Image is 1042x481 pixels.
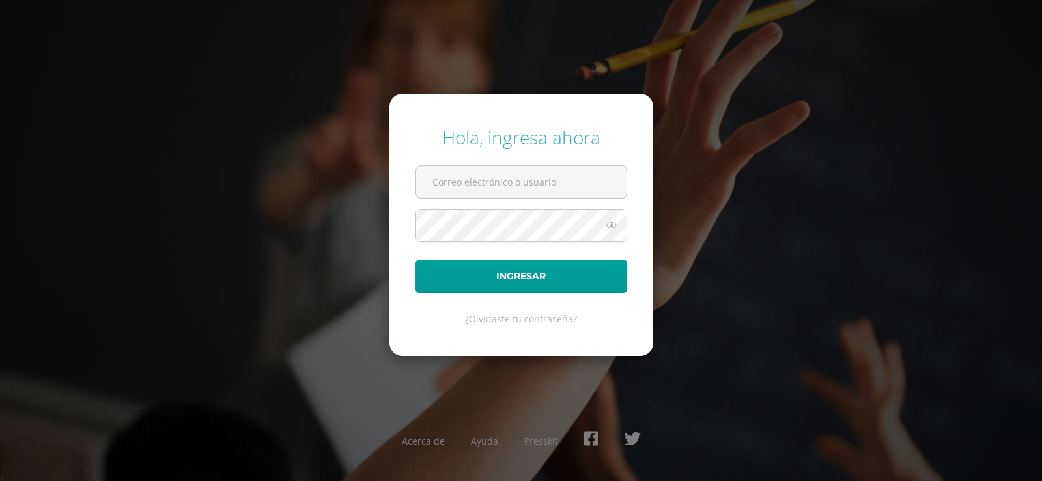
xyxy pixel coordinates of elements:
div: Hola, ingresa ahora [415,125,627,150]
input: Correo electrónico o usuario [416,166,627,198]
a: Ayuda [471,435,498,447]
a: ¿Olvidaste tu contraseña? [465,312,577,325]
button: Ingresar [415,260,627,293]
a: Presskit [524,435,558,447]
a: Acerca de [402,435,445,447]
